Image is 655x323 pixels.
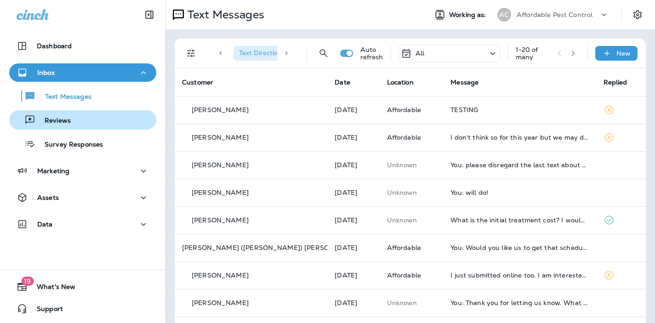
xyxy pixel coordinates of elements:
button: Marketing [9,162,156,180]
p: New [616,50,631,57]
p: [PERSON_NAME] [192,272,249,279]
p: Inbox [37,69,55,76]
p: Affordable Pest Control [517,11,592,18]
span: Customer [182,78,213,86]
p: [PERSON_NAME] [192,189,249,196]
button: Text Messages [9,86,156,106]
button: Search Messages [314,44,333,62]
span: Message [450,78,478,86]
div: You: please disregard the last text about mosquitoes. That was for a different customer. [450,161,588,169]
button: Collapse Sidebar [137,6,162,24]
span: Replied [604,78,627,86]
p: [PERSON_NAME] [192,134,249,141]
div: I don't think so for this year but we may do so in the future [450,134,588,141]
div: You: will do! [450,189,588,196]
p: Marketing [37,167,69,175]
p: Text Messages [184,8,264,22]
p: This customer does not have a last location and the phone number they messaged is not assigned to... [387,161,436,169]
span: Working as: [449,11,488,19]
span: Date [335,78,350,86]
p: Jul 31, 2025 03:11 PM [335,216,372,224]
button: Assets [9,188,156,207]
button: Settings [629,6,646,23]
p: Assets [37,194,59,201]
span: Affordable [387,244,421,252]
span: Affordable [387,271,421,279]
span: Text Direction : Both [239,49,299,57]
span: 19 [21,277,34,286]
button: Dashboard [9,37,156,55]
div: What is the initial treatment cost? I would like to start the monthly or bi-monthly service for 2... [450,216,588,224]
div: I just submitted online too. I am interested in having the mosquito station installed. Kay Kjos 1... [450,272,588,279]
button: 19What's New [9,278,156,296]
span: Affordable [387,106,421,114]
p: [PERSON_NAME] [192,161,249,169]
div: 1 - 20 of many [516,46,550,61]
p: Survey Responses [35,141,103,149]
p: [PERSON_NAME] [192,106,249,113]
p: Data [37,221,53,228]
p: Text Messages [36,93,91,102]
p: This customer does not have a last location and the phone number they messaged is not assigned to... [387,189,436,196]
span: Support [28,305,63,316]
button: Reviews [9,110,156,130]
button: Filters [182,44,200,62]
p: Jul 21, 2025 11:40 AM [335,299,372,306]
p: [PERSON_NAME] ([PERSON_NAME]) [PERSON_NAME] [182,244,361,251]
button: Inbox [9,63,156,82]
p: All [416,50,424,57]
button: Survey Responses [9,134,156,153]
p: Jul 29, 2025 11:40 AM [335,244,372,251]
div: Text Direction:Both [234,46,314,61]
p: [PERSON_NAME] [192,299,249,306]
span: Location [387,78,414,86]
p: Aug 1, 2025 09:05 AM [335,189,372,196]
p: Aug 19, 2025 09:07 AM [335,106,372,113]
p: Aug 5, 2025 03:51 PM [335,134,372,141]
div: You: Thank you for letting us know. What is your new address? You may still be in our service area! [450,299,588,306]
p: Auto refresh [360,46,383,61]
p: This customer does not have a last location and the phone number they messaged is not assigned to... [387,216,436,224]
span: Affordable [387,133,421,142]
div: TESTING [450,106,588,113]
p: This customer does not have a last location and the phone number they messaged is not assigned to... [387,299,436,306]
p: [PERSON_NAME] [192,216,249,224]
p: Dashboard [37,42,72,50]
p: Reviews [35,117,71,125]
p: Aug 1, 2025 10:37 AM [335,161,372,169]
div: AC [497,8,511,22]
span: What's New [28,283,75,294]
button: Support [9,300,156,318]
div: You: Would you like us to get that scheduled for you? [450,244,588,251]
p: Jul 28, 2025 02:33 PM [335,272,372,279]
button: Data [9,215,156,233]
